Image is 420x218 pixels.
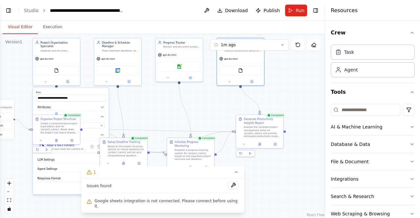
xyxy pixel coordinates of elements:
span: Download [225,7,248,14]
button: Model [36,113,106,120]
button: View output [182,165,199,169]
button: Attributes [36,104,106,111]
button: fit view [5,196,13,205]
div: Generate Productivity Insights Report [244,117,281,125]
div: Setup Deadline Tracking [108,140,140,144]
button: Open in side panel [65,138,78,143]
div: Organize and structure personal projects by creating comprehensive project plans, breaking down t... [40,49,77,52]
div: AI & Machine Learning [331,124,382,130]
button: Open in side panel [133,161,146,166]
button: Hide right sidebar [311,6,320,15]
div: Progress TrackerMonitor and document progress on {project_name} goals, track milestones achieved,... [155,38,203,82]
button: AI & Machine Learning [331,118,415,135]
button: Run [285,5,307,16]
nav: breadcrumb [24,7,124,14]
div: Read a file's content [47,143,86,147]
g: Edge from 7856d4a9-c80e-41f9-9245-5fa5bdfea02f to eed44c68-6a45-4eea-a462-18b137a96233 [239,84,262,112]
g: Edge from 0eac1c3d-ce8a-40d0-a627-671ecf3123c6 to eed44c68-6a45-4eea-a462-18b137a96233 [217,129,234,154]
div: CompletedOrganize Project StructureCreate a comprehensive project organization plan for {project_... [32,114,80,154]
g: Edge from aeaefe60-6814-4e4d-b126-4820e3d6fc8b to cb9fbb3a-8bd7-4140-8930-0a9067189d84 [116,84,125,135]
div: Organize Project Structure [40,117,76,121]
span: Agent Settings [37,167,57,171]
img: FileReadTool [54,68,59,73]
div: Based on the project structure, identify all critical deadlines for {project_name} and set up a c... [108,145,145,157]
div: Project Organization SpecialistOrganize and structure personal projects by creating comprehensive... [32,38,80,86]
button: Show left sidebar [4,6,13,15]
button: File & Document [331,153,415,170]
span: Google sheets integration is not connected. Please connect before using it. [94,198,239,209]
div: Completed [266,113,285,118]
button: Database & Data [331,136,415,153]
div: Productivity Insights AnalystAnalyze productivity patterns, identify trends in work habits, and p... [217,38,264,86]
a: Studio [24,8,39,13]
div: Version 1 [5,39,22,45]
button: zoom in [5,179,13,188]
span: gpt-4o-mini [224,57,238,60]
span: Issues found [87,183,112,188]
div: A tool that reads the content of a file. To use this tool, provide a 'file_path' parameter with t... [47,148,86,150]
button: View output [48,138,64,143]
div: Search & Research [331,193,374,200]
span: 1 [93,169,96,175]
div: CompletedGenerate Productivity Insights ReportAnalyze the complete project management setup for {... [236,114,283,158]
label: Role [36,91,106,94]
button: Open in side panel [118,79,140,84]
button: toggle interactivity [5,205,13,213]
div: Web Scraping & Browsing [331,210,390,217]
div: Completed [197,136,216,141]
button: Cancel [79,184,93,191]
button: Search & Research [331,188,415,205]
span: Publish [263,7,280,14]
span: LLM Settings [37,158,54,162]
button: Download [215,5,251,16]
button: Response Format [36,175,106,182]
button: Configure tool [89,143,95,150]
div: Database & Data [331,141,370,148]
button: Open in side panel [179,75,201,80]
button: Integrations [331,170,415,188]
h4: Resources [331,7,358,14]
button: View output [252,142,268,147]
span: Response Format [37,176,61,180]
span: 1m ago [221,42,236,48]
g: Edge from 87c30cd9-a132-4ec8-a93c-91c6e47c05b9 to 0eac1c3d-ce8a-40d0-a627-671ecf3123c6 [177,84,193,135]
div: Completed [130,136,149,141]
div: React Flow controls [5,179,13,213]
div: Initialize Progress Monitoring [175,140,212,148]
button: Agent Settings [36,166,106,173]
div: File & Document [331,158,369,165]
div: Analyze the complete project management setup for {project_name} and provide actionable productiv... [244,126,281,138]
span: gpt-4o-mini [163,53,176,56]
g: Edge from 89dc8c61-aae3-4fad-bc95-533cfd9f9fe0 to eed44c68-6a45-4eea-a462-18b137a96233 [82,128,234,133]
div: Progress Tracker [163,41,200,45]
button: Delete node [255,27,263,35]
div: Deadline & Schedule Manager [102,41,139,48]
button: Delete tool [95,143,102,150]
div: Project Organization Specialist [40,41,77,48]
img: Google sheets [177,64,181,69]
g: Edge from triggers to 89dc8c61-aae3-4fad-bc95-533cfd9f9fe0 [14,117,30,131]
button: Tools [331,83,415,101]
button: Execution [38,20,68,34]
button: Open in side panel [269,142,282,147]
button: zoom out [5,188,13,196]
img: FileReadTool [238,68,243,73]
span: Run [296,7,304,14]
img: Google calendar [115,68,120,73]
div: Create a comprehensive project organization plan for {project_name}. Break down the project into ... [40,122,77,134]
a: React Flow attribution [307,213,325,217]
div: Analyze productivity patterns, identify trends in work habits, and provide actionable insights to... [225,49,262,52]
button: Open in side panel [199,165,213,169]
div: Monitor and document progress on {project_name} goals, track milestones achieved, and maintain de... [163,45,200,48]
button: LLM Settings [36,156,106,163]
div: Integrations [331,176,358,182]
div: Agent [344,67,358,73]
div: Track important deadlines, set up reminders, and manage the schedule for {project_name} projects ... [102,49,139,52]
div: Completed [62,113,82,118]
button: OpenAI - gpt-4o-mini [37,123,105,129]
button: 1 [81,166,244,178]
div: CompletedInitialize Progress MonitoringEstablish a progress tracking system for {project_name} ba... [167,138,215,182]
div: Deadline & Schedule ManagerTrack important deadlines, set up reminders, and manage the schedule f... [94,38,142,86]
button: 1m ago [210,39,289,50]
button: Publish [253,5,283,16]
